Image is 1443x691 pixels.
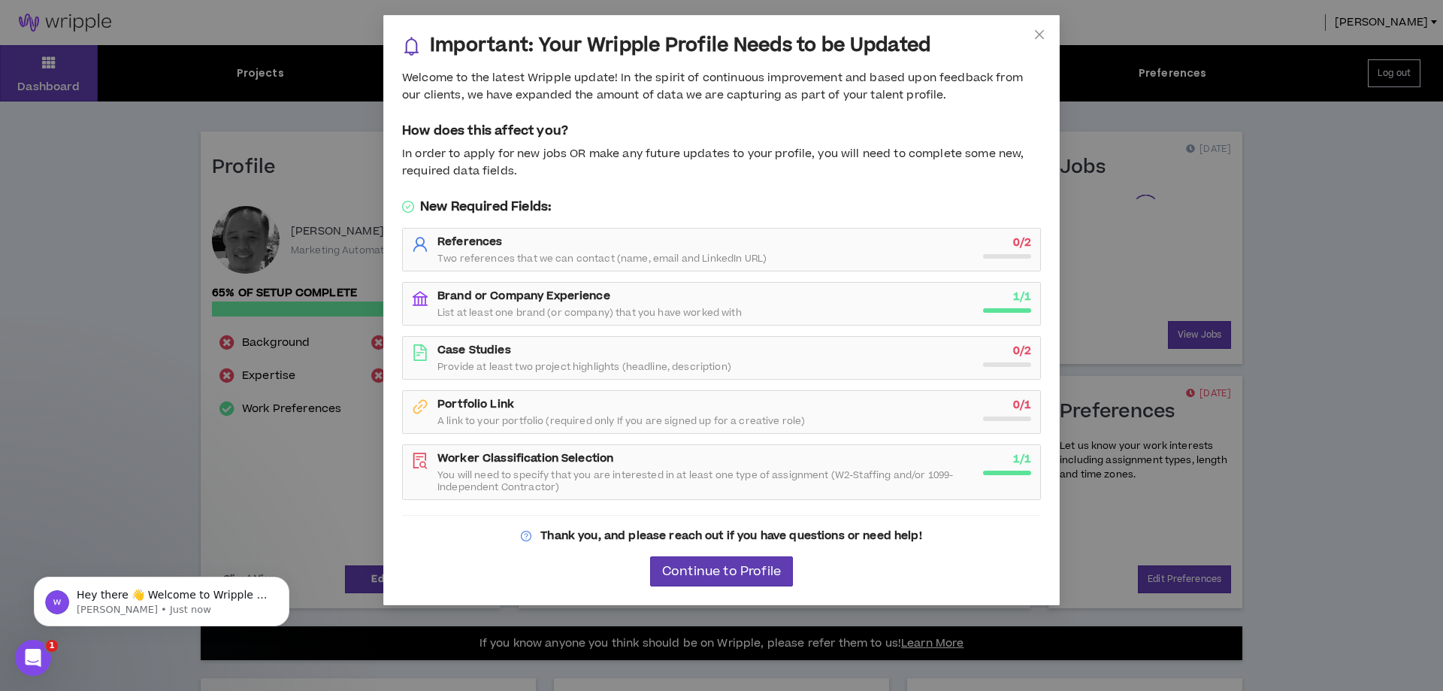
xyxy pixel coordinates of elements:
span: You will need to specify that you are interested in at least one type of assignment (W2-Staffing ... [437,469,974,493]
span: Provide at least two project highlights (headline, description) [437,361,731,373]
span: Continue to Profile [662,565,781,579]
span: file-text [412,344,428,361]
strong: 0 / 1 [1013,397,1031,413]
strong: Brand or Company Experience [437,288,610,304]
strong: Case Studies [437,342,511,358]
strong: 0 / 2 [1013,235,1031,250]
span: bank [412,290,428,307]
span: check-circle [402,201,414,213]
span: close [1033,29,1045,41]
span: List at least one brand (or company) that you have worked with [437,307,742,319]
div: In order to apply for new jobs OR make any future updates to your profile, you will need to compl... [402,146,1041,180]
strong: Thank you, and please reach out if you have questions or need help! [540,528,921,544]
iframe: Intercom live chat [15,640,51,676]
span: Two references that we can contact (name, email and LinkedIn URL) [437,253,767,265]
strong: 1 / 1 [1013,451,1031,467]
button: Continue to Profile [650,556,793,586]
span: 1 [46,640,58,652]
span: user [412,236,428,253]
button: Close [1019,15,1060,56]
strong: Portfolio Link [437,396,514,412]
strong: Worker Classification Selection [437,450,613,466]
span: link [412,399,428,415]
span: A link to your portfolio (required only If you are signed up for a creative role) [437,415,805,427]
h3: Important: Your Wripple Profile Needs to be Updated [430,34,930,58]
h5: New Required Fields: [402,198,1041,216]
span: question-circle [521,531,531,541]
iframe: Intercom notifications message [11,545,312,650]
h5: How does this affect you? [402,122,1041,140]
span: bell [402,37,421,56]
strong: 0 / 2 [1013,343,1031,359]
div: Welcome to the latest Wripple update! In the spirit of continuous improvement and based upon feed... [402,70,1041,104]
span: file-search [412,453,428,469]
strong: 1 / 1 [1013,289,1031,305]
strong: References [437,234,502,250]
